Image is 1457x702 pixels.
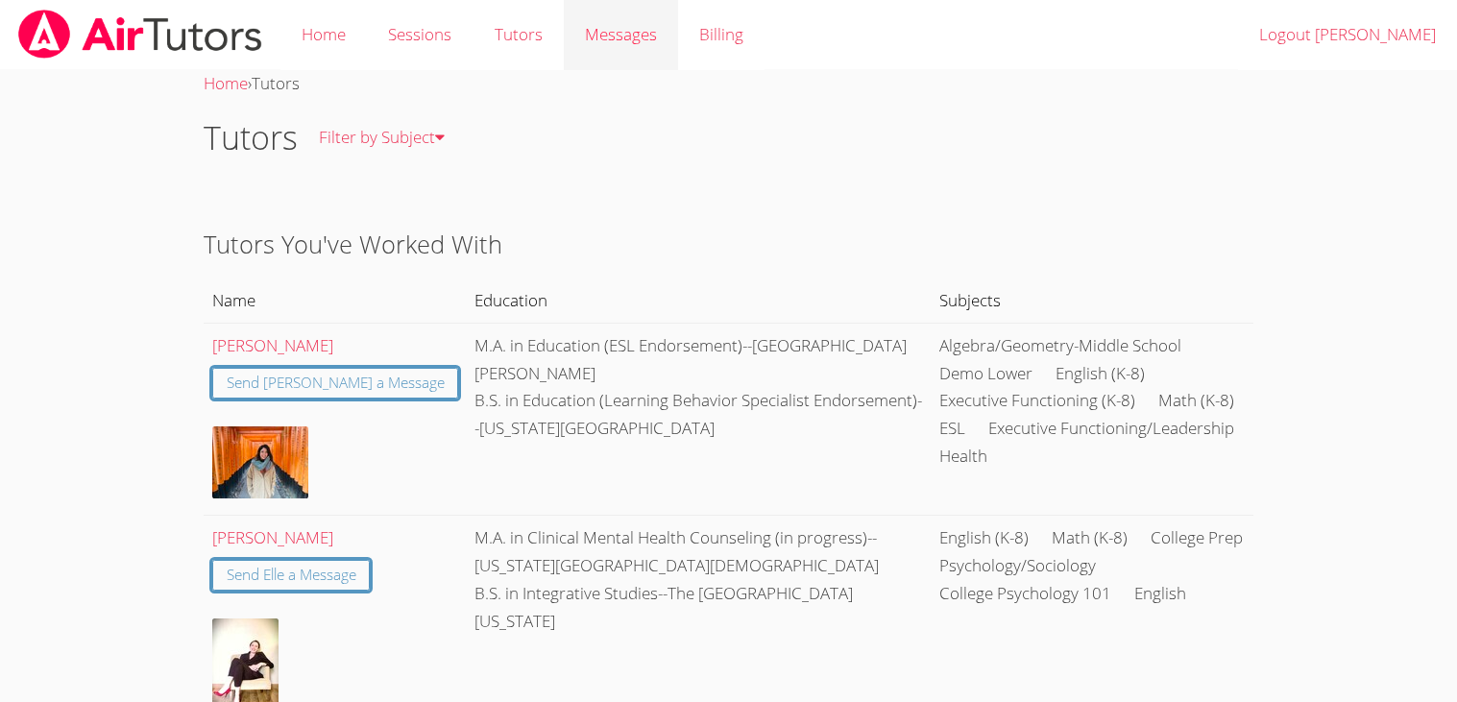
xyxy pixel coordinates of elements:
a: Filter by Subject [298,103,466,173]
a: Send Elle a Message [212,560,371,592]
td: M.A. in Education (ESL Endorsement)--[GEOGRAPHIC_DATA][PERSON_NAME] B.S. in Education (Learning B... [467,323,931,515]
a: Send [PERSON_NAME] a Message [212,368,459,399]
li: Executive Functioning (K-8) [939,387,1135,415]
li: ESL [939,415,965,443]
li: English (K-8) [1056,360,1145,388]
span: Messages [585,23,657,45]
li: Demo Lower [939,360,1032,388]
img: airtutors_banner-c4298cdbf04f3fff15de1276eac7730deb9818008684d7c2e4769d2f7ddbe033.png [16,10,264,59]
li: Algebra/Geometry-Middle School [939,332,1181,360]
li: Health [939,443,987,471]
img: avatar.png [212,426,308,498]
th: Education [467,278,931,323]
li: English [1134,580,1186,608]
th: Subjects [931,278,1252,323]
th: Name [204,278,467,323]
div: › [204,70,1252,98]
a: [PERSON_NAME] [212,334,333,356]
li: College Prep [1151,524,1243,552]
a: [PERSON_NAME] [212,526,333,548]
span: Tutors [252,72,300,94]
h2: Tutors You've Worked With [204,226,1252,262]
h1: Tutors [204,113,298,162]
li: College Psychology 101 [939,580,1111,608]
li: Math (K-8) [1158,387,1234,415]
li: Math (K-8) [1052,524,1128,552]
li: English (K-8) [939,524,1029,552]
li: Psychology/Sociology [939,552,1096,580]
li: Executive Functioning/Leadership [988,415,1234,443]
a: Home [204,72,248,94]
